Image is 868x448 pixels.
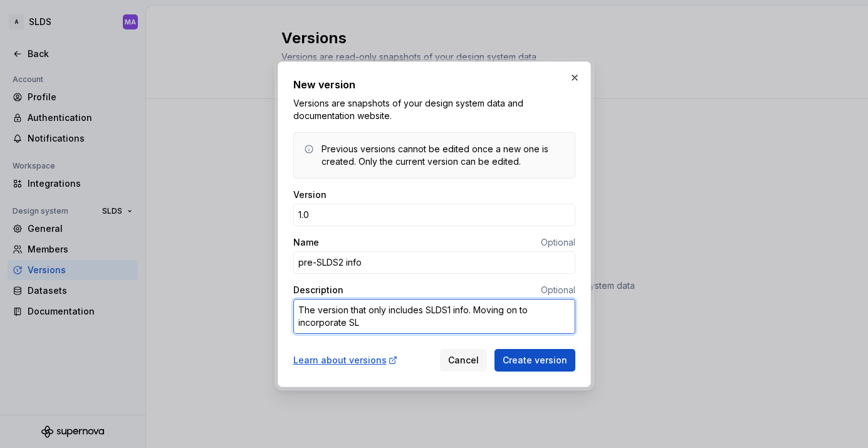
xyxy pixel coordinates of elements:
[293,284,343,296] label: Description
[293,354,398,367] a: Learn about versions
[494,349,575,372] button: Create version
[293,299,575,334] textarea: The version that only includes SLDS1 info. Moving on to incorporate S
[541,284,575,295] span: Optional
[541,237,575,247] span: Optional
[503,354,567,367] span: Create version
[293,97,575,122] p: Versions are snapshots of your design system data and documentation website.
[293,77,575,92] h2: New version
[322,143,565,168] div: Previous versions cannot be edited once a new one is created. Only the current version can be edi...
[293,204,575,226] input: e.g. 0.8.1
[293,251,575,274] input: e.g. Arctic fox
[448,354,479,367] span: Cancel
[293,189,327,201] label: Version
[293,236,319,249] label: Name
[440,349,487,372] button: Cancel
